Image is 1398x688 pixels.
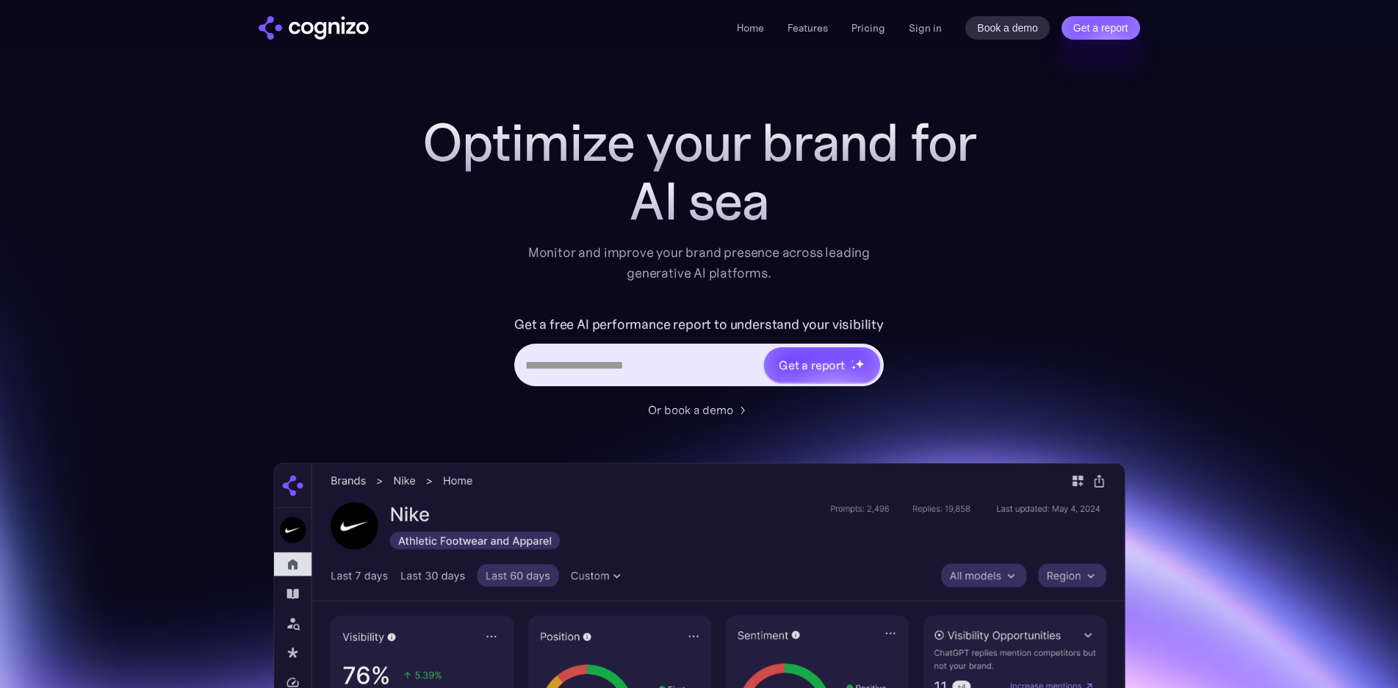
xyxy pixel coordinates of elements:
[851,360,854,362] img: star
[514,313,884,336] label: Get a free AI performance report to understand your visibility
[855,359,865,369] img: star
[763,346,882,384] a: Get a reportstarstarstar
[851,365,857,370] img: star
[779,356,845,374] div: Get a report
[406,172,993,231] div: AI sea
[965,16,1050,40] a: Book a demo
[648,401,751,419] a: Or book a demo
[1062,16,1140,40] a: Get a report
[737,21,764,35] a: Home
[514,313,884,394] form: Hero URL Input Form
[519,242,880,283] div: Monitor and improve your brand presence across leading generative AI platforms.
[788,21,828,35] a: Features
[406,113,993,172] h1: Optimize your brand for
[909,19,942,37] a: Sign in
[851,21,885,35] a: Pricing
[648,401,733,419] div: Or book a demo
[259,16,369,40] img: cognizo logo
[259,16,369,40] a: home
